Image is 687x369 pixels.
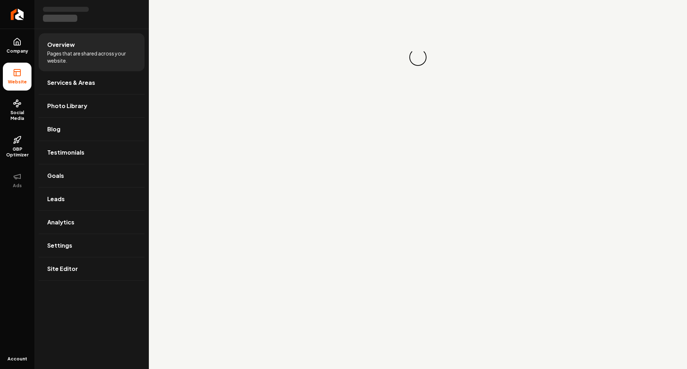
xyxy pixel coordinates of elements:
[3,110,31,121] span: Social Media
[39,234,145,257] a: Settings
[47,148,84,157] span: Testimonials
[39,71,145,94] a: Services & Areas
[3,130,31,164] a: GBP Optimizer
[39,257,145,280] a: Site Editor
[3,146,31,158] span: GBP Optimizer
[39,141,145,164] a: Testimonials
[39,188,145,210] a: Leads
[47,241,72,250] span: Settings
[47,125,60,133] span: Blog
[3,93,31,127] a: Social Media
[39,118,145,141] a: Blog
[39,164,145,187] a: Goals
[47,195,65,203] span: Leads
[409,48,428,67] div: Loading
[39,211,145,234] a: Analytics
[5,79,30,85] span: Website
[3,166,31,194] button: Ads
[47,218,74,227] span: Analytics
[4,48,31,54] span: Company
[3,32,31,60] a: Company
[47,264,78,273] span: Site Editor
[11,9,24,20] img: Rebolt Logo
[47,78,95,87] span: Services & Areas
[39,94,145,117] a: Photo Library
[47,171,64,180] span: Goals
[10,183,25,189] span: Ads
[47,50,136,64] span: Pages that are shared across your website.
[47,40,75,49] span: Overview
[47,102,87,110] span: Photo Library
[8,356,27,362] span: Account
